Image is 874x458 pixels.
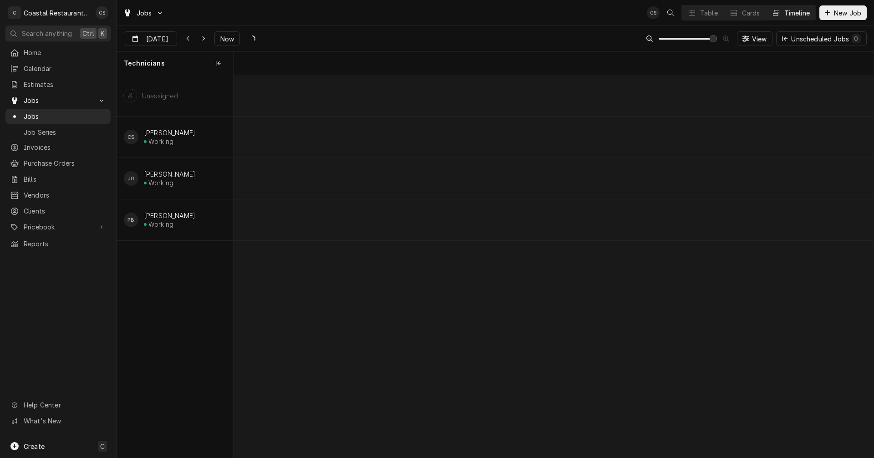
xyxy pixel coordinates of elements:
[5,172,111,187] a: Bills
[96,6,108,19] div: CS
[5,219,111,234] a: Go to Pricebook
[5,188,111,203] a: Vendors
[854,34,859,43] div: 0
[5,45,111,60] a: Home
[124,59,165,68] span: Technicians
[5,413,111,428] a: Go to What's New
[24,239,106,249] span: Reports
[22,29,72,38] span: Search anything
[124,130,138,144] div: CS
[124,213,138,227] div: Phill Blush's Avatar
[8,6,21,19] div: C
[24,443,45,450] span: Create
[819,5,867,20] button: New Job
[100,442,105,451] span: C
[742,8,760,18] div: Cards
[124,130,138,144] div: Chris Sockriter's Avatar
[24,8,91,18] div: Coastal Restaurant Repair
[5,93,111,108] a: Go to Jobs
[234,75,874,458] div: normal
[119,5,168,20] a: Go to Jobs
[144,170,195,178] div: [PERSON_NAME]
[5,156,111,171] a: Purchase Orders
[24,96,92,105] span: Jobs
[96,6,108,19] div: Chris Sockriter's Avatar
[24,158,106,168] span: Purchase Orders
[5,25,111,41] button: Search anythingCtrlK
[142,92,178,100] div: Unassigned
[101,29,105,38] span: K
[5,125,111,140] a: Job Series
[137,8,152,18] span: Jobs
[124,31,177,46] button: [DATE]
[663,5,678,20] button: Open search
[24,80,106,89] span: Estimates
[148,179,173,187] div: Working
[24,64,106,73] span: Calendar
[124,213,138,227] div: PB
[117,51,233,75] div: Technicians column. SPACE for context menu
[750,34,769,44] span: View
[737,31,773,46] button: View
[5,77,111,92] a: Estimates
[5,140,111,155] a: Invoices
[5,109,111,124] a: Jobs
[776,31,867,46] button: Unscheduled Jobs0
[24,112,106,121] span: Jobs
[5,61,111,76] a: Calendar
[144,129,195,137] div: [PERSON_NAME]
[144,212,195,219] div: [PERSON_NAME]
[148,137,173,145] div: Working
[784,8,810,18] div: Timeline
[24,142,106,152] span: Invoices
[647,6,660,19] div: Chris Sockriter's Avatar
[700,8,718,18] div: Table
[124,171,138,186] div: JG
[5,397,111,412] a: Go to Help Center
[5,204,111,219] a: Clients
[124,171,138,186] div: James Gatton's Avatar
[24,416,105,426] span: What's New
[24,127,106,137] span: Job Series
[82,29,94,38] span: Ctrl
[24,174,106,184] span: Bills
[5,236,111,251] a: Reports
[24,222,92,232] span: Pricebook
[218,34,236,44] span: Now
[117,75,233,458] div: left
[24,400,105,410] span: Help Center
[791,34,861,44] div: Unscheduled Jobs
[24,190,106,200] span: Vendors
[148,220,173,228] div: Working
[214,31,240,46] button: Now
[647,6,660,19] div: CS
[24,48,106,57] span: Home
[24,206,106,216] span: Clients
[832,8,863,18] span: New Job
